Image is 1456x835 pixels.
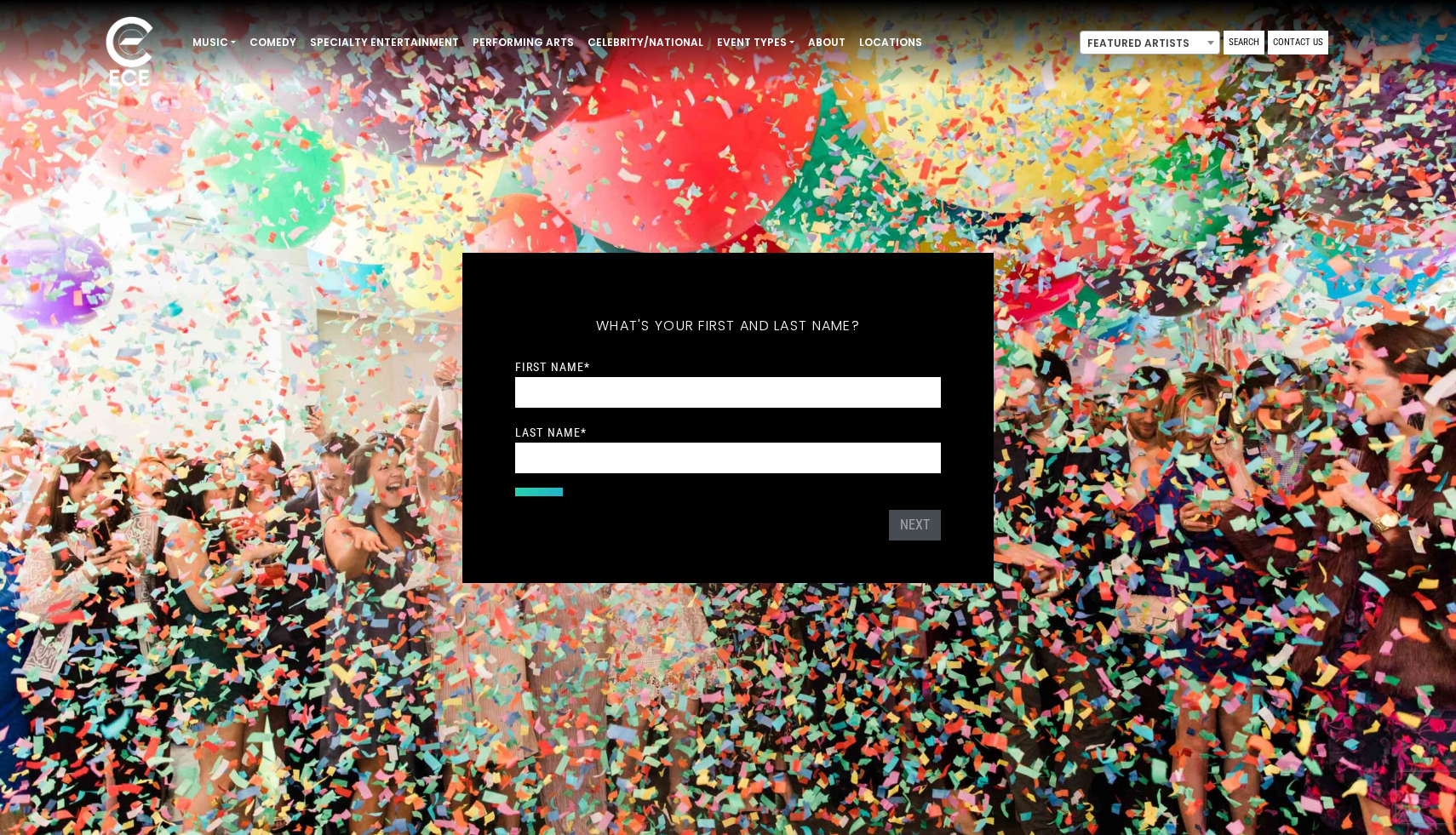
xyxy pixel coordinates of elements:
span: Featured Artists [1081,31,1219,55]
a: Comedy [243,28,303,57]
a: Locations [852,28,929,57]
label: First Name [515,359,590,375]
a: Celebrity/National [581,28,710,57]
img: ece_new_logo_whitev2-1.png [87,12,172,94]
span: Featured Artists [1080,31,1220,54]
a: Contact Us [1268,31,1328,54]
a: Specialty Entertainment [303,28,466,57]
label: Last Name [515,425,587,440]
a: Performing Arts [466,28,581,57]
a: Event Types [710,28,801,57]
h5: What's your first and last name? [515,295,941,357]
a: Search [1224,31,1264,54]
a: Music [186,28,243,57]
a: About [801,28,852,57]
